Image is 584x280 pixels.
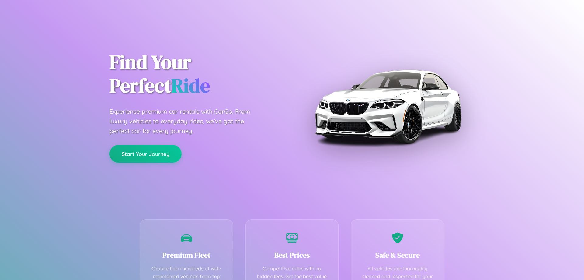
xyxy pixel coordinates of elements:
[171,72,210,99] span: Ride
[149,250,224,260] h3: Premium Fleet
[109,107,262,136] p: Experience premium car rentals with CarGo. From luxury vehicles to everyday rides, we've got the ...
[312,30,464,183] img: Premium BMW car rental vehicle
[360,250,435,260] h3: Safe & Secure
[109,145,182,163] button: Start Your Journey
[255,250,329,260] h3: Best Prices
[109,51,283,97] h1: Find Your Perfect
